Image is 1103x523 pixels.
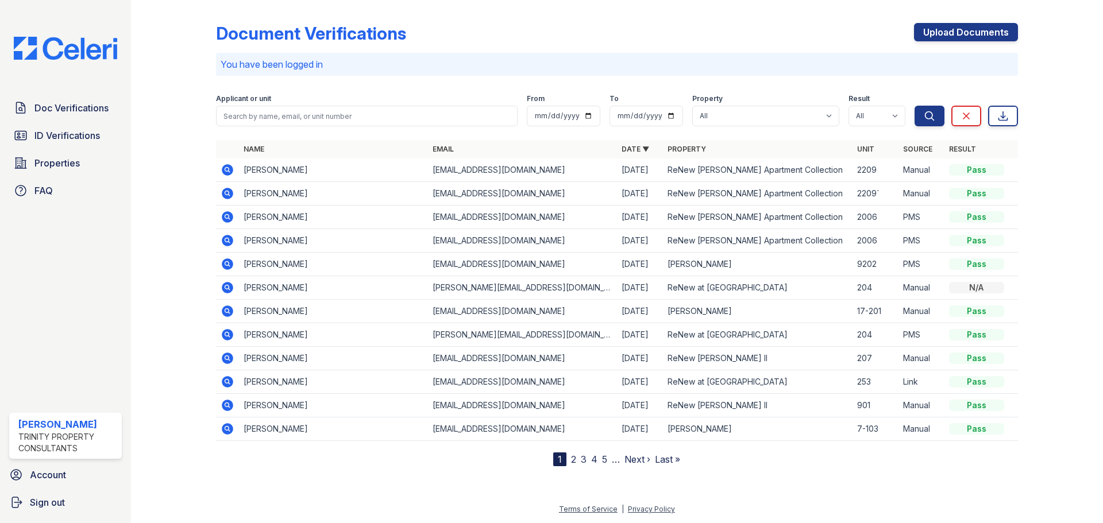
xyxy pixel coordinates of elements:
[853,394,898,417] td: 901
[949,352,1004,364] div: Pass
[428,394,617,417] td: [EMAIL_ADDRESS][DOMAIN_NAME]
[663,276,852,300] td: ReNew at [GEOGRAPHIC_DATA]
[559,505,618,513] a: Terms of Service
[9,124,122,147] a: ID Verifications
[857,145,874,153] a: Unit
[898,158,944,182] td: Manual
[949,258,1004,270] div: Pass
[34,184,53,197] span: FAQ
[898,370,944,394] td: Link
[949,211,1004,223] div: Pass
[853,323,898,347] td: 204
[216,94,271,103] label: Applicant or unit
[853,253,898,276] td: 9202
[853,300,898,323] td: 17-201
[949,188,1004,199] div: Pass
[617,229,663,253] td: [DATE]
[602,454,607,465] a: 5
[903,145,932,153] a: Source
[239,158,428,182] td: [PERSON_NAME]
[949,423,1004,435] div: Pass
[239,370,428,394] td: [PERSON_NAME]
[216,23,406,44] div: Document Verifications
[239,300,428,323] td: [PERSON_NAME]
[663,370,852,394] td: ReNew at [GEOGRAPHIC_DATA]
[663,300,852,323] td: [PERSON_NAME]
[853,182,898,206] td: 2209`
[853,417,898,441] td: 7-103
[617,253,663,276] td: [DATE]
[34,156,80,170] span: Properties
[949,145,976,153] a: Result
[428,276,617,300] td: [PERSON_NAME][EMAIL_ADDRESS][DOMAIN_NAME]
[428,253,617,276] td: [EMAIL_ADDRESS][DOMAIN_NAME]
[617,206,663,229] td: [DATE]
[949,400,1004,411] div: Pass
[663,229,852,253] td: ReNew [PERSON_NAME] Apartment Collection
[949,329,1004,340] div: Pass
[853,206,898,229] td: 2006
[428,229,617,253] td: [EMAIL_ADDRESS][DOMAIN_NAME]
[663,323,852,347] td: ReNew at [GEOGRAPHIC_DATA]
[655,454,680,465] a: Last »
[617,276,663,300] td: [DATE]
[898,417,944,441] td: Manual
[617,370,663,394] td: [DATE]
[898,394,944,417] td: Manual
[239,276,428,300] td: [PERSON_NAME]
[617,417,663,441] td: [DATE]
[18,417,117,431] div: [PERSON_NAME]
[853,158,898,182] td: 2209
[428,347,617,370] td: [EMAIL_ADDRESS][DOMAIN_NAME]
[5,491,126,514] a: Sign out
[663,347,852,370] td: ReNew [PERSON_NAME] II
[668,145,706,153] a: Property
[914,23,1018,41] a: Upload Documents
[692,94,723,103] label: Property
[622,145,649,153] a: Date ▼
[244,145,264,153] a: Name
[663,158,852,182] td: ReNew [PERSON_NAME] Apartment Collection
[581,454,587,465] a: 3
[898,229,944,253] td: PMS
[239,394,428,417] td: [PERSON_NAME]
[9,179,122,202] a: FAQ
[853,347,898,370] td: 207
[617,300,663,323] td: [DATE]
[949,164,1004,176] div: Pass
[18,431,117,454] div: Trinity Property Consultants
[898,206,944,229] td: PMS
[428,323,617,347] td: [PERSON_NAME][EMAIL_ADDRESS][DOMAIN_NAME]
[898,182,944,206] td: Manual
[949,235,1004,246] div: Pass
[428,182,617,206] td: [EMAIL_ADDRESS][DOMAIN_NAME]
[553,452,566,466] div: 1
[949,305,1004,317] div: Pass
[239,182,428,206] td: [PERSON_NAME]
[30,468,66,482] span: Account
[898,300,944,323] td: Manual
[433,145,454,153] a: Email
[591,454,597,465] a: 4
[571,454,576,465] a: 2
[898,276,944,300] td: Manual
[9,152,122,175] a: Properties
[216,106,518,126] input: Search by name, email, or unit number
[612,452,620,466] span: …
[663,253,852,276] td: [PERSON_NAME]
[239,347,428,370] td: [PERSON_NAME]
[622,505,624,513] div: |
[853,229,898,253] td: 2006
[428,158,617,182] td: [EMAIL_ADDRESS][DOMAIN_NAME]
[617,394,663,417] td: [DATE]
[663,206,852,229] td: ReNew [PERSON_NAME] Apartment Collection
[34,129,100,142] span: ID Verifications
[30,495,65,509] span: Sign out
[221,57,1013,71] p: You have been logged in
[898,323,944,347] td: PMS
[853,370,898,394] td: 253
[428,300,617,323] td: [EMAIL_ADDRESS][DOMAIN_NAME]
[239,253,428,276] td: [PERSON_NAME]
[527,94,545,103] label: From
[949,282,1004,293] div: N/A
